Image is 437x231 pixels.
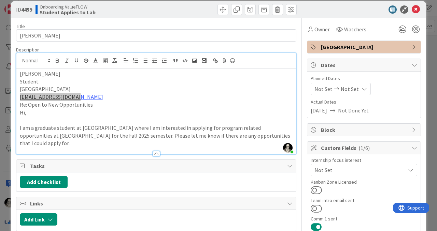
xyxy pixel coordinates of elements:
p: Student [20,78,293,86]
span: Links [30,199,284,207]
span: Not Done Yet [338,106,369,114]
span: [DATE] [311,106,327,114]
div: Kanban Zone Licensed [311,180,417,184]
span: Tasks [30,162,284,170]
span: ID [16,5,32,14]
span: [GEOGRAPHIC_DATA] [321,43,408,51]
img: 5slRnFBaanOLW26e9PW3UnY7xOjyexml.jpeg [283,143,293,153]
span: Support [14,1,31,9]
button: Add Checklist [20,176,68,188]
span: Watchers [344,25,366,33]
a: [EMAIL_ADDRESS][DOMAIN_NAME] [20,93,103,100]
label: Title [16,23,25,29]
p: [PERSON_NAME] [20,70,293,78]
p: Re: Open to New Opportunities [20,101,293,109]
span: Planned Dates [311,75,417,82]
span: Onboarding ValueFLOW [40,4,96,10]
span: Custom Fields [321,144,408,152]
b: Student Applies to Lab [40,10,96,15]
span: Description [16,47,40,53]
p: I am a graduate student at [GEOGRAPHIC_DATA] where I am interested in applying for program relate... [20,124,293,147]
span: Not Set [314,85,333,93]
span: Not Set [341,85,359,93]
span: Dates [321,61,408,69]
input: type card name here... [16,29,296,42]
span: Owner [314,25,330,33]
button: Add Link [20,213,57,226]
div: Internship focus interest [311,158,417,163]
span: Not Set [314,166,405,174]
span: Actual Dates [311,98,417,106]
div: Team intro email sent [311,198,417,203]
b: 4459 [21,6,32,13]
div: Comm 1 sent [311,216,417,221]
p: Hi, [20,109,293,117]
span: Block [321,126,408,134]
p: [GEOGRAPHIC_DATA] [20,85,293,93]
span: ( 1/6 ) [358,144,370,151]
